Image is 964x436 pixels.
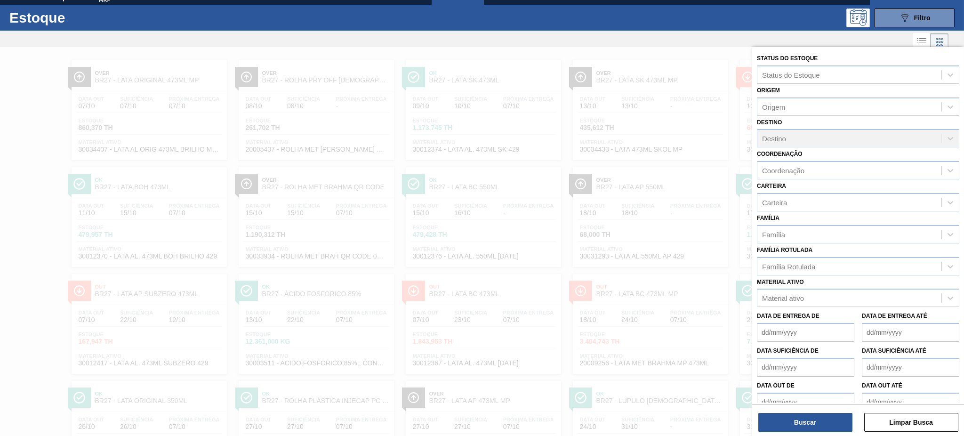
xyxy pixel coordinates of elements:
[862,347,926,354] label: Data suficiência até
[762,167,804,175] div: Coordenação
[762,230,785,238] div: Família
[862,393,959,412] input: dd/mm/yyyy
[757,393,854,412] input: dd/mm/yyyy
[913,33,931,51] div: Visão em Lista
[762,71,820,79] div: Status do Estoque
[757,215,779,221] label: Família
[757,323,854,342] input: dd/mm/yyyy
[757,151,803,157] label: Coordenação
[762,294,804,302] div: Material ativo
[862,313,927,319] label: Data de Entrega até
[862,323,959,342] input: dd/mm/yyyy
[862,382,902,389] label: Data out até
[757,119,782,126] label: Destino
[757,279,804,285] label: Material ativo
[757,247,812,253] label: Família Rotulada
[762,198,787,206] div: Carteira
[757,55,818,62] label: Status do Estoque
[757,183,786,189] label: Carteira
[9,12,152,23] h1: Estoque
[757,313,819,319] label: Data de Entrega de
[931,33,948,51] div: Visão em Cards
[757,358,854,377] input: dd/mm/yyyy
[862,358,959,377] input: dd/mm/yyyy
[914,14,931,22] span: Filtro
[875,8,955,27] button: Filtro
[757,347,819,354] label: Data suficiência de
[757,87,780,94] label: Origem
[762,103,785,111] div: Origem
[846,8,870,27] div: Pogramando: nenhum usuário selecionado
[762,262,815,270] div: Família Rotulada
[757,382,795,389] label: Data out de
